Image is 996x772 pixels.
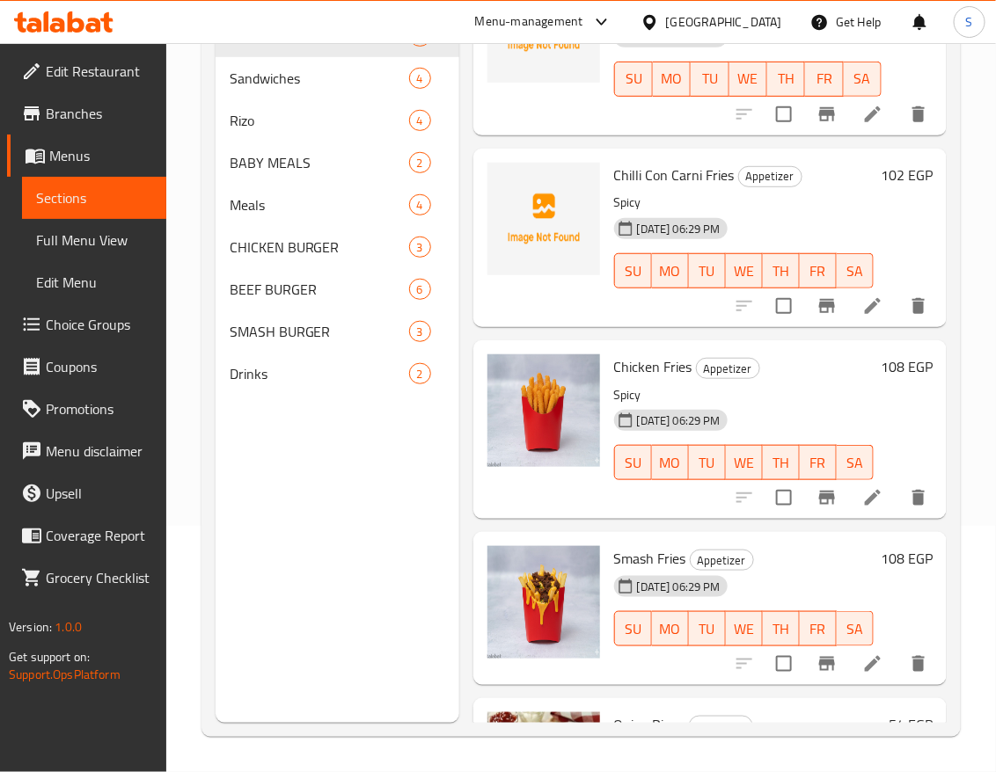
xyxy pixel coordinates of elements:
a: Full Menu View [22,219,166,261]
span: Appetizer [691,550,753,571]
span: Sandwiches [230,68,409,89]
img: Chilli Con Carni Fries [487,163,600,275]
div: items [409,363,431,384]
span: BABY MEALS [230,152,409,173]
span: FR [812,66,836,91]
span: 3 [410,239,430,256]
div: SMASH BURGER3 [216,310,459,353]
h6: 54 EGP [889,712,933,737]
a: Sections [22,177,166,219]
span: Select to update [765,288,802,324]
div: items [409,279,431,300]
span: MO [659,259,682,284]
span: Edit Restaurant [46,61,152,82]
span: SU [622,616,645,642]
button: SA [837,445,874,480]
span: SMASH BURGER [230,321,409,342]
div: items [409,321,431,342]
span: Menus [49,145,152,166]
div: items [409,237,431,258]
a: Edit Menu [22,261,166,303]
span: Onion Rings [614,711,685,738]
span: Select to update [765,645,802,682]
a: Grocery Checklist [7,557,166,599]
span: SA [844,450,867,476]
div: Sandwiches4 [216,57,459,99]
button: MO [652,611,689,646]
a: Edit menu item [862,653,883,674]
span: Chicken Fries [614,353,692,380]
h6: 108 EGP [881,546,933,571]
div: CHICKEN BURGER3 [216,226,459,268]
span: 2 [410,366,430,382]
button: SU [614,62,653,97]
span: TU [696,450,719,476]
button: Branch-specific-item [806,643,848,685]
span: Grocery Checklist [46,567,152,588]
span: Upsell [46,483,152,504]
div: Meals4 [216,184,459,226]
button: Branch-specific-item [806,285,848,327]
div: BEEF BURGER6 [216,268,459,310]
button: FR [800,611,837,646]
a: Upsell [7,472,166,514]
div: BEEF BURGER [230,279,409,300]
span: 4 [410,197,430,214]
span: Edit Menu [36,272,152,293]
button: SA [844,62,882,97]
span: TH [770,450,793,476]
div: BABY MEALS2 [216,142,459,184]
p: Spicy [614,384,874,406]
button: MO [652,253,689,288]
img: Smash Fries [487,546,600,659]
span: Appetizer [690,717,752,737]
span: Sections [36,187,152,208]
span: Choice Groups [46,314,152,335]
span: SU [622,450,645,476]
button: delete [897,93,940,135]
p: Spicy [614,192,874,214]
div: items [409,68,431,89]
span: TH [774,66,798,91]
div: Drinks2 [216,353,459,395]
span: SA [844,259,867,284]
span: [DATE] 06:29 PM [630,579,728,595]
button: FR [805,62,843,97]
button: Branch-specific-item [806,93,848,135]
span: TU [696,616,719,642]
a: Menu disclaimer [7,430,166,472]
div: Appetizer [696,358,760,379]
div: Rizo [230,110,409,131]
a: Edit menu item [862,295,883,317]
div: Menu-management [475,11,583,33]
a: Choice Groups [7,303,166,346]
span: 1.0.0 [55,615,82,638]
button: WE [729,62,767,97]
span: Select to update [765,479,802,516]
span: Drinks [230,363,409,384]
span: SU [622,259,645,284]
span: SA [844,616,867,642]
button: TH [763,611,800,646]
button: FR [800,445,837,480]
a: Edit Restaurant [7,50,166,92]
button: SA [837,253,874,288]
span: S [966,12,973,32]
a: Promotions [7,388,166,430]
button: delete [897,285,940,327]
h6: 102 EGP [881,163,933,187]
span: WE [733,450,756,476]
span: WE [736,66,760,91]
a: Branches [7,92,166,135]
button: SU [614,253,652,288]
a: Coverage Report [7,514,166,557]
span: MO [660,66,684,91]
span: [DATE] 06:29 PM [630,221,728,237]
span: Meals [230,194,409,215]
h6: 108 EGP [881,354,933,379]
div: Appetizer [738,166,802,187]
span: 4 [410,113,430,129]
